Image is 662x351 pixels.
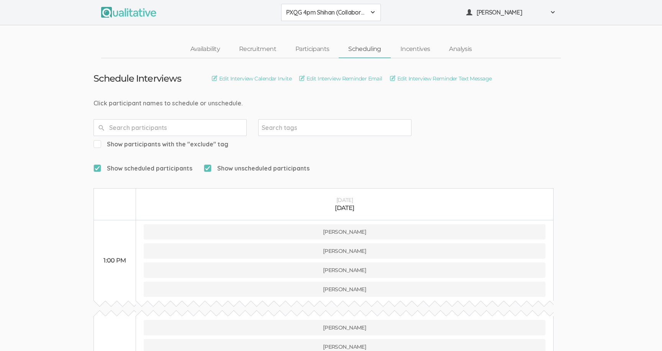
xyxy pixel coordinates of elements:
button: [PERSON_NAME] [144,243,546,259]
a: Edit Interview Reminder Email [299,74,382,83]
span: Show scheduled participants [93,164,192,173]
a: Incentives [391,41,440,57]
div: [DATE] [144,196,546,204]
button: [PERSON_NAME] [144,262,546,278]
a: Availability [181,41,229,57]
a: Scheduling [339,41,391,57]
iframe: Chat Widget [624,314,662,351]
span: Show unscheduled participants [204,164,310,173]
button: PXQG 4pm Shihan (Collaborative) [281,4,381,21]
div: Click participant names to schedule or unschedule. [93,99,569,108]
button: [PERSON_NAME] [144,224,546,239]
input: Search tags [262,123,310,133]
img: Qualitative [101,7,156,18]
h3: Schedule Interviews [93,74,181,84]
a: Edit Interview Reminder Text Message [390,74,492,83]
a: Edit Interview Calendar Invite [212,74,292,83]
div: 1:00 PM [102,256,128,265]
input: Search participants [93,119,247,136]
button: [PERSON_NAME] [144,282,546,297]
button: [PERSON_NAME] [144,320,546,335]
a: Analysis [439,41,481,57]
button: [PERSON_NAME] [461,4,561,21]
span: PXQG 4pm Shihan (Collaborative) [286,8,366,17]
a: Participants [286,41,339,57]
a: Recruitment [229,41,286,57]
span: Show participants with the "exclude" tag [93,140,228,149]
div: [DATE] [144,204,546,213]
span: [PERSON_NAME] [477,8,546,17]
